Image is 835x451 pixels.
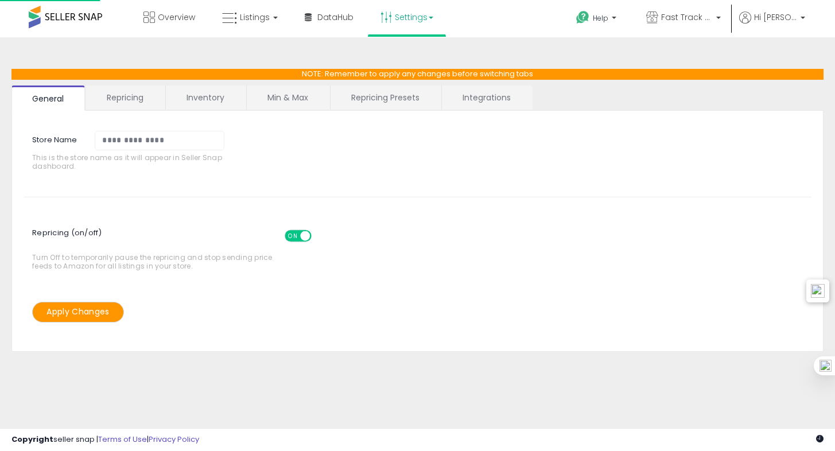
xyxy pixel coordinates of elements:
a: Integrations [442,85,531,110]
a: Repricing Presets [331,85,440,110]
span: DataHub [317,11,354,23]
span: Overview [158,11,195,23]
div: seller snap | | [11,434,199,445]
a: Repricing [86,85,164,110]
span: ON [286,231,300,240]
span: Help [593,13,608,23]
span: This is the store name as it will appear in Seller Snap dashboard. [32,153,231,171]
span: Hi [PERSON_NAME] [754,11,797,23]
strong: Copyright [11,434,53,445]
a: Help [567,2,628,37]
a: Min & Max [247,85,329,110]
span: Listings [240,11,270,23]
a: Terms of Use [98,434,147,445]
p: NOTE: Remember to apply any changes before switching tabs [11,69,824,80]
button: Apply Changes [32,302,124,322]
a: Hi [PERSON_NAME] [739,11,805,37]
a: General [11,85,85,111]
img: one_i.png [820,360,832,372]
img: icon48.png [811,284,825,298]
a: Inventory [166,85,245,110]
span: Repricing (on/off) [32,221,322,253]
i: Get Help [576,10,590,25]
span: Fast Track FBA [661,11,713,23]
a: Privacy Policy [149,434,199,445]
span: OFF [310,231,328,240]
label: Store Name [24,131,86,146]
span: Turn Off to temporarily pause the repricing and stop sending price feeds to Amazon for all listin... [32,224,278,271]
